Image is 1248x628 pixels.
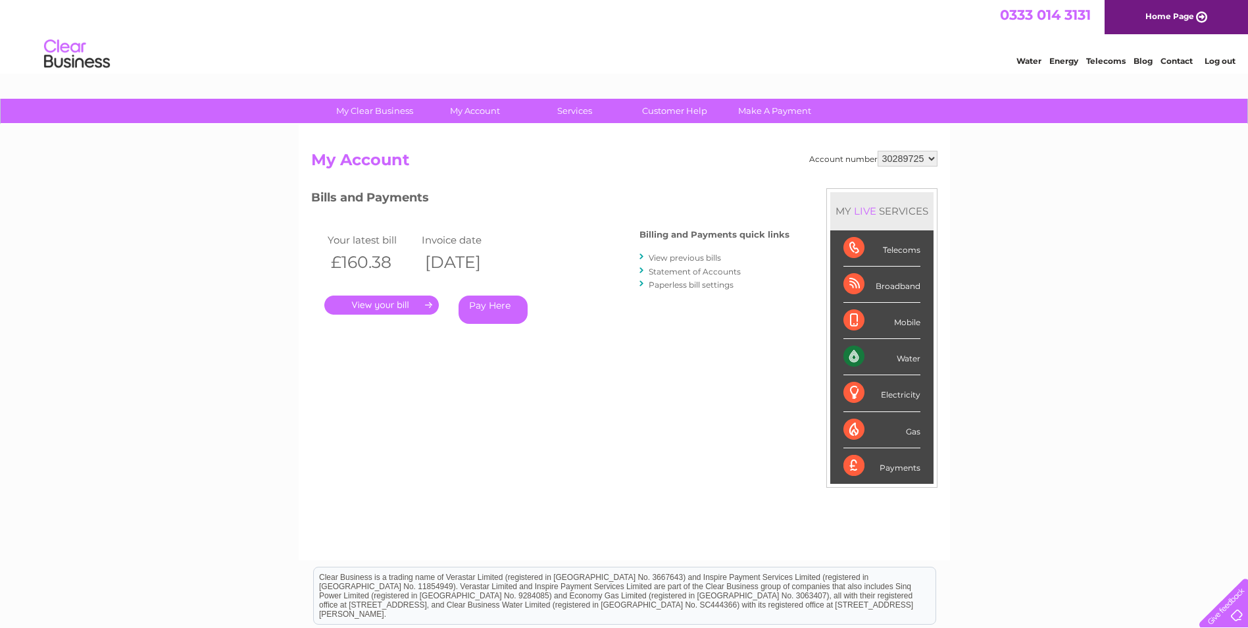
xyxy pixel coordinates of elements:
[320,99,429,123] a: My Clear Business
[639,230,789,240] h4: Billing and Payments quick links
[1205,56,1236,66] a: Log out
[843,448,920,484] div: Payments
[520,99,629,123] a: Services
[843,230,920,267] div: Telecoms
[851,205,879,217] div: LIVE
[314,7,936,64] div: Clear Business is a trading name of Verastar Limited (registered in [GEOGRAPHIC_DATA] No. 3667643...
[311,151,937,176] h2: My Account
[418,231,513,249] td: Invoice date
[649,253,721,263] a: View previous bills
[1086,56,1126,66] a: Telecoms
[809,151,937,167] div: Account number
[418,249,513,276] th: [DATE]
[649,267,741,276] a: Statement of Accounts
[649,280,734,290] a: Paperless bill settings
[459,296,528,324] a: Pay Here
[1016,56,1041,66] a: Water
[420,99,529,123] a: My Account
[843,375,920,411] div: Electricity
[830,192,934,230] div: MY SERVICES
[1000,7,1091,23] a: 0333 014 3131
[843,412,920,448] div: Gas
[43,34,111,74] img: logo.png
[324,296,439,315] a: .
[311,188,789,211] h3: Bills and Payments
[1161,56,1193,66] a: Contact
[843,339,920,375] div: Water
[324,231,419,249] td: Your latest bill
[720,99,829,123] a: Make A Payment
[620,99,729,123] a: Customer Help
[1134,56,1153,66] a: Blog
[1049,56,1078,66] a: Energy
[324,249,419,276] th: £160.38
[843,303,920,339] div: Mobile
[843,267,920,303] div: Broadband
